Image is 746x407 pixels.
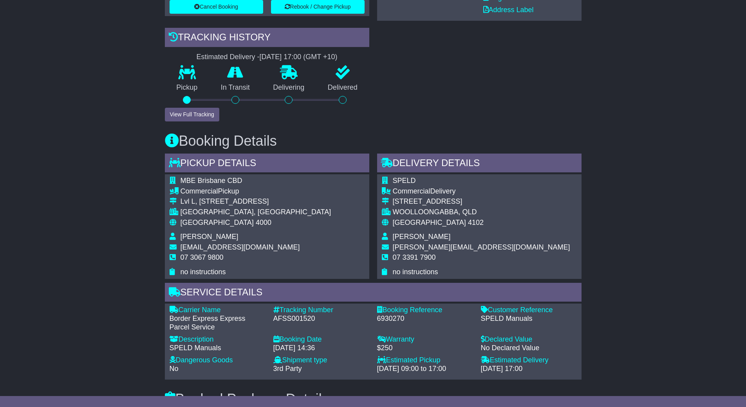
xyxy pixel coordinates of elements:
[273,356,369,365] div: Shipment type
[170,356,266,365] div: Dangerous Goods
[481,365,577,373] div: [DATE] 17:00
[481,315,577,323] div: SPELD Manuals
[393,268,438,276] span: no instructions
[481,356,577,365] div: Estimated Delivery
[483,6,534,14] a: Address Label
[165,154,369,175] div: Pickup Details
[181,187,331,196] div: Pickup
[393,208,570,217] div: WOOLLOONGABBA, QLD
[181,243,300,251] span: [EMAIL_ADDRESS][DOMAIN_NAME]
[273,344,369,353] div: [DATE] 14:36
[165,108,219,121] button: View Full Tracking
[165,28,369,49] div: Tracking history
[377,154,582,175] div: Delivery Details
[393,233,451,241] span: [PERSON_NAME]
[377,344,473,353] div: $250
[165,391,582,407] h3: Booked Package Details
[273,365,302,373] span: 3rd Party
[393,219,466,226] span: [GEOGRAPHIC_DATA]
[481,344,577,353] div: No Declared Value
[377,356,473,365] div: Estimated Pickup
[181,233,238,241] span: [PERSON_NAME]
[260,53,338,62] div: [DATE] 17:00 (GMT +10)
[393,187,430,195] span: Commercial
[165,133,582,149] h3: Booking Details
[181,177,242,185] span: MBE Brisbane CBD
[393,197,570,206] div: [STREET_ADDRESS]
[273,306,369,315] div: Tracking Number
[393,243,570,251] span: [PERSON_NAME][EMAIL_ADDRESS][DOMAIN_NAME]
[393,177,416,185] span: SPELD
[481,335,577,344] div: Declared Value
[481,306,577,315] div: Customer Reference
[181,219,254,226] span: [GEOGRAPHIC_DATA]
[170,306,266,315] div: Carrier Name
[165,53,369,62] div: Estimated Delivery -
[377,306,473,315] div: Booking Reference
[377,315,473,323] div: 6930270
[377,365,473,373] div: [DATE] 09:00 to 17:00
[181,268,226,276] span: no instructions
[393,187,570,196] div: Delivery
[209,83,262,92] p: In Transit
[393,253,436,261] span: 07 3391 7900
[262,83,316,92] p: Delivering
[181,197,331,206] div: Lvl L, [STREET_ADDRESS]
[273,315,369,323] div: AFSS001520
[316,83,369,92] p: Delivered
[256,219,271,226] span: 4000
[468,219,484,226] span: 4102
[181,187,218,195] span: Commercial
[165,83,210,92] p: Pickup
[165,283,582,304] div: Service Details
[273,335,369,344] div: Booking Date
[170,335,266,344] div: Description
[377,335,473,344] div: Warranty
[170,315,266,331] div: Border Express Express Parcel Service
[181,208,331,217] div: [GEOGRAPHIC_DATA], [GEOGRAPHIC_DATA]
[181,253,224,261] span: 07 3067 9800
[170,344,266,353] div: SPELD Manuals
[170,365,179,373] span: No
